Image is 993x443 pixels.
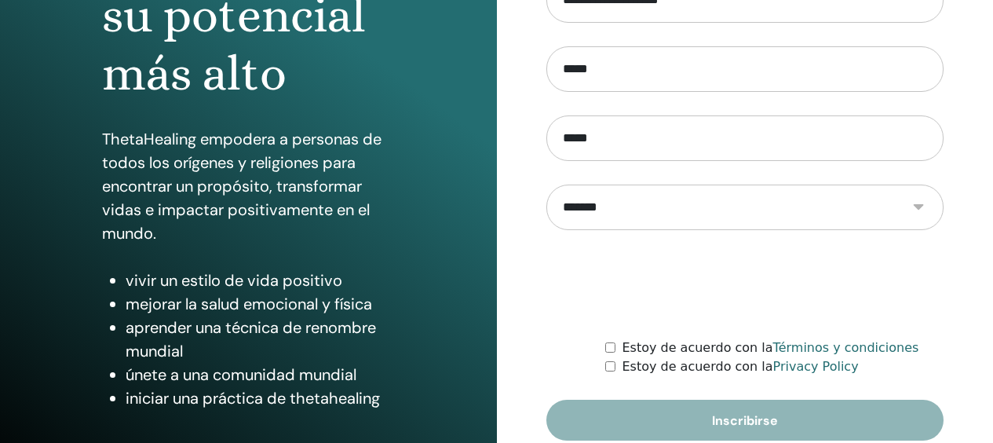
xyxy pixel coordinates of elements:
[126,269,394,292] li: vivir un estilo de vida positivo
[773,340,919,355] a: Términos y condiciones
[126,316,394,363] li: aprender una técnica de renombre mundial
[102,127,394,245] p: ThetaHealing empodera a personas de todos los orígenes y religiones para encontrar un propósito, ...
[622,357,858,376] label: Estoy de acuerdo con la
[626,254,864,315] iframe: reCAPTCHA
[126,386,394,410] li: iniciar una práctica de thetahealing
[126,363,394,386] li: únete a una comunidad mundial
[622,339,918,357] label: Estoy de acuerdo con la
[126,292,394,316] li: mejorar la salud emocional y física
[773,359,859,374] a: Privacy Policy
